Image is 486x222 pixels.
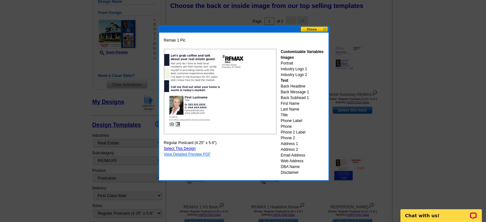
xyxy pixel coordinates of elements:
a: View Detailed Preview PDF [164,152,211,157]
img: REMAXPRB_Remax_1Pic_ALL.jpg [164,49,276,134]
div: Portrait Industry Logo 1 Industry Logo 2 Back Headline Back Message 1 Back Subhead 1 First Name L... [281,49,323,175]
a: Select This Design [164,146,196,151]
span: Regular Postcard (4.25" x 5.6") [164,140,217,146]
strong: Text [281,78,288,83]
span: Remax 1 Pic [164,37,186,43]
strong: Images [281,55,294,60]
iframe: LiveChat chat widget [396,202,486,222]
strong: Customizable Variables [281,50,323,54]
